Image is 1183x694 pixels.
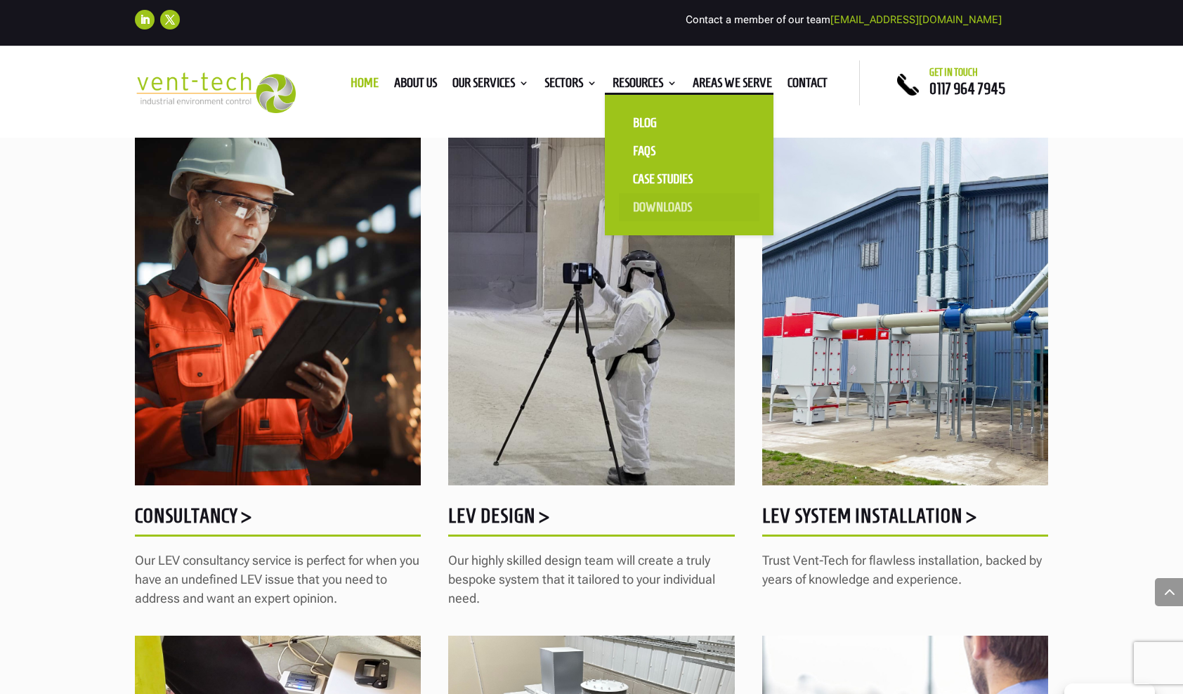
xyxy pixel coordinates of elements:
[448,551,734,608] p: Our highly skilled design team will create a truly bespoke system that it tailored to your indivi...
[686,13,1002,26] span: Contact a member of our team
[448,506,734,533] h5: LEV Design >
[394,78,437,93] a: About us
[929,80,1005,97] a: 0117 964 7945
[135,10,155,30] a: Follow on LinkedIn
[762,551,1048,589] p: Trust Vent-Tech for flawless installation, backed by years of knowledge and experience.
[135,116,421,486] img: industrial-16-yt-5
[762,116,1048,486] img: 2
[613,78,677,93] a: Resources
[448,116,734,486] img: Design Survey (1)
[135,506,421,533] h5: Consultancy >
[619,165,759,193] a: Case Studies
[619,193,759,221] a: Downloads
[544,78,597,93] a: Sectors
[787,78,828,93] a: Contact
[619,109,759,137] a: Blog
[762,506,1048,533] h5: LEV System Installation >
[619,137,759,165] a: FAQS
[351,78,379,93] a: Home
[452,78,529,93] a: Our Services
[135,551,421,608] p: Our LEV consultancy service is perfect for when you have an undefined LEV issue that you need to ...
[135,72,296,114] img: 2023-09-27T08_35_16.549ZVENT-TECH---Clear-background
[693,78,772,93] a: Areas We Serve
[160,10,180,30] a: Follow on X
[929,67,978,78] span: Get in touch
[830,13,1002,26] a: [EMAIL_ADDRESS][DOMAIN_NAME]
